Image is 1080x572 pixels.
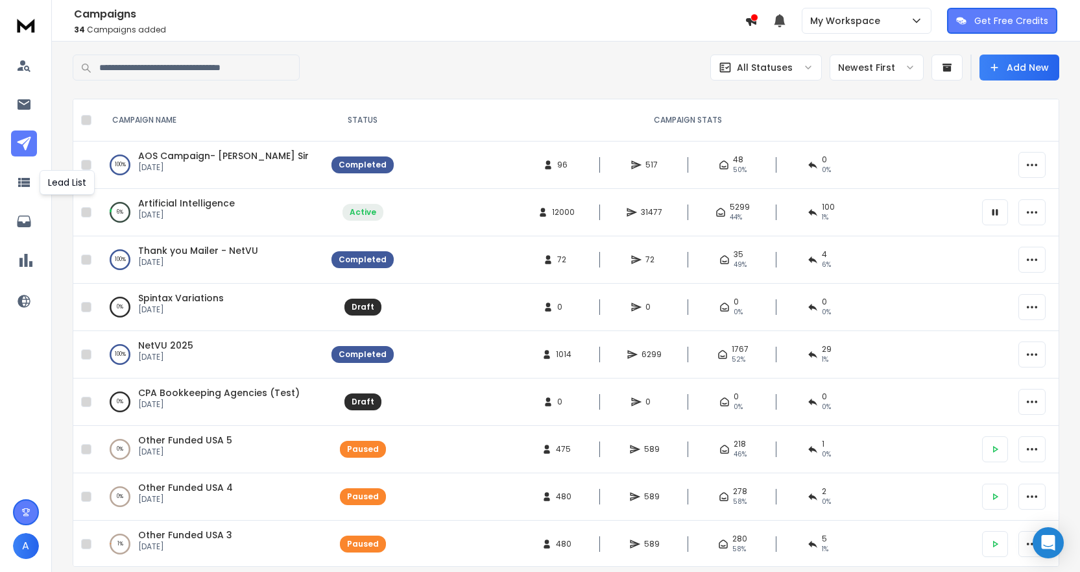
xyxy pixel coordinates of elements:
span: 5 [822,534,827,544]
span: 44 % [730,212,742,223]
span: 0% [734,307,743,317]
p: 0 % [117,490,123,503]
p: [DATE] [138,494,233,504]
a: Other Funded USA 5 [138,434,232,447]
p: 6 % [117,206,123,219]
p: [DATE] [138,162,309,173]
p: [DATE] [138,257,258,267]
span: 35 [734,249,743,260]
span: 58 % [732,544,746,554]
p: 0 % [117,443,123,456]
div: Completed [339,255,387,265]
div: Draft [352,397,374,407]
p: [DATE] [138,447,232,457]
p: 1 % [117,538,123,551]
span: 6 % [822,260,831,270]
span: 31477 [641,207,662,218]
span: 49 % [734,260,747,270]
p: 100 % [115,253,126,266]
span: 589 [644,539,660,549]
p: Campaigns added [74,25,745,35]
span: 1014 [556,349,571,360]
span: 1767 [732,344,749,354]
a: Thank you Mailer - NetVU [138,244,258,257]
h1: Campaigns [74,6,745,22]
a: CPA Bookkeeping Agencies (Test) [138,386,300,399]
button: A [13,533,39,559]
div: Completed [339,160,387,170]
span: 0% [822,402,831,412]
span: 96 [557,160,570,170]
span: 0% [822,307,831,317]
span: 0 [734,297,739,307]
a: AOS Campaign- [PERSON_NAME] Sir [138,149,309,162]
button: Get Free Credits [947,8,1057,34]
div: Paused [347,539,379,549]
p: [DATE] [138,305,224,315]
a: NetVU 2025 [138,339,193,352]
button: Add New [979,55,1059,81]
span: 2 [822,486,826,497]
p: My Workspace [810,14,885,27]
td: 100%NetVU 2025[DATE] [97,331,324,379]
span: 0 [822,155,827,165]
img: logo [13,13,39,37]
span: 0 [645,397,658,407]
span: 46 % [734,449,747,460]
p: [DATE] [138,210,235,220]
span: 29 [822,344,832,354]
div: Open Intercom Messenger [1033,527,1064,558]
th: CAMPAIGN NAME [97,99,324,142]
span: 0 % [822,497,831,507]
span: 48 [733,155,743,165]
td: 0%Spintax Variations[DATE] [97,284,324,331]
td: 0%CPA Bookkeeping Agencies (Test)[DATE] [97,379,324,426]
span: 1 % [822,212,828,223]
td: 100%Thank you Mailer - NetVU[DATE] [97,236,324,284]
a: Other Funded USA 3 [138,528,232,541]
span: 0 [822,392,827,402]
span: 72 [557,255,570,265]
div: Active [350,207,376,218]
p: [DATE] [138,399,300,410]
span: 480 [556,539,571,549]
div: Completed [339,349,387,360]
span: 34 [74,24,85,35]
td: 100%AOS Campaign- [PERSON_NAME] Sir[DATE] [97,142,324,189]
span: 0 % [822,449,831,460]
span: 0 [557,397,570,407]
td: 0%Other Funded USA 5[DATE] [97,426,324,473]
p: All Statuses [737,61,793,74]
span: 50 % [733,165,747,175]
div: Paused [347,491,379,502]
a: Artificial Intelligence [138,197,235,210]
span: 517 [645,160,658,170]
button: Newest First [830,55,924,81]
span: 0 [822,297,827,307]
span: 0 [734,392,739,402]
span: 72 [645,255,658,265]
span: 6299 [642,349,662,360]
span: 1 % [822,354,828,365]
span: 100 [822,202,835,212]
span: 218 [734,439,746,449]
span: 0 [645,302,658,312]
span: 589 [644,491,660,502]
div: Draft [352,302,374,312]
span: 12000 [552,207,575,218]
span: 4 [822,249,827,260]
a: Other Funded USA 4 [138,481,233,494]
p: 100 % [115,348,126,361]
span: 0 % [822,165,831,175]
p: 0 % [117,301,123,314]
td: 1%Other Funded USA 3[DATE] [97,521,324,568]
span: 278 [733,486,747,497]
p: [DATE] [138,541,232,552]
td: 6%Artificial Intelligence[DATE] [97,189,324,236]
